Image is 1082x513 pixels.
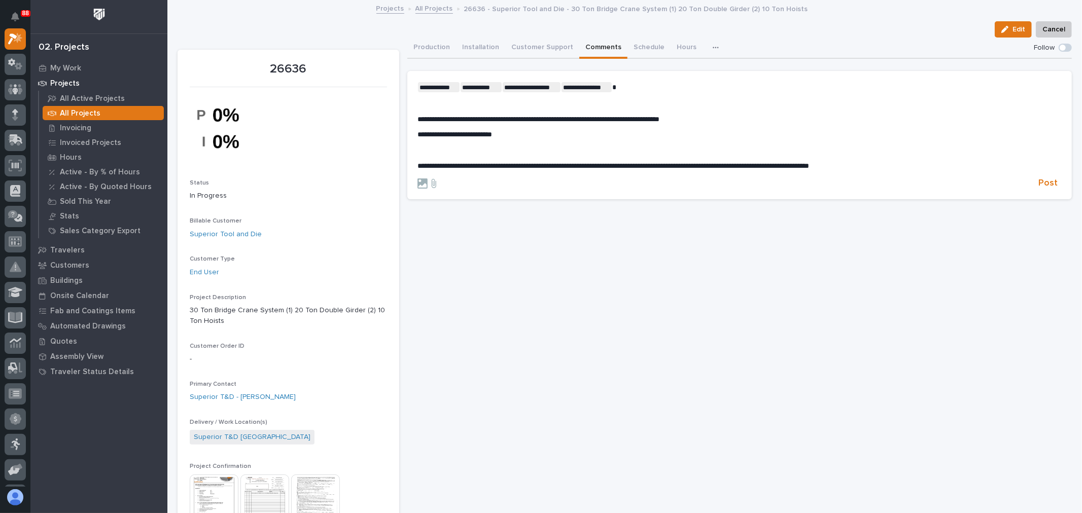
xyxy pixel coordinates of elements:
p: All Active Projects [60,94,125,103]
a: All Active Projects [39,91,167,105]
a: Sales Category Export [39,224,167,238]
a: Invoiced Projects [39,135,167,150]
span: Post [1038,177,1058,189]
span: Customer Order ID [190,343,245,349]
button: Notifications [5,6,26,27]
span: Project Confirmation [190,463,251,469]
a: Travelers [30,242,167,258]
button: Post [1034,177,1062,189]
p: Traveler Status Details [50,368,134,377]
button: Cancel [1036,21,1072,38]
p: Buildings [50,276,83,285]
p: 30 Ton Bridge Crane System (1) 20 Ton Double Girder (2) 10 Ton Hoists [190,305,387,326]
div: 02. Projects [39,42,89,53]
a: Traveler Status Details [30,364,167,379]
a: Projects [30,76,167,91]
a: Automated Drawings [30,318,167,334]
a: Fab and Coatings Items [30,303,167,318]
a: Active - By Quoted Hours [39,179,167,194]
span: Cancel [1042,23,1065,35]
button: Hours [671,38,703,59]
button: Edit [995,21,1032,38]
button: Comments [579,38,627,59]
p: Quotes [50,337,77,346]
p: Stats [60,212,79,221]
a: Invoicing [39,121,167,135]
p: Active - By Quoted Hours [60,182,152,192]
p: Customers [50,261,89,270]
a: My Work [30,60,167,76]
a: Superior T&D [GEOGRAPHIC_DATA] [194,432,310,443]
p: In Progress [190,191,387,201]
a: Sold This Year [39,194,167,208]
p: Invoicing [60,124,91,133]
span: Delivery / Work Location(s) [190,419,267,425]
a: Hours [39,150,167,164]
a: Projects [376,2,404,14]
button: Installation [456,38,505,59]
p: Assembly View [50,352,103,361]
p: All Projects [60,109,100,118]
button: users-avatar [5,487,26,508]
p: Fab and Coatings Items [50,307,135,316]
a: Assembly View [30,349,167,364]
div: Notifications88 [13,12,26,28]
span: Customer Type [190,256,235,262]
p: Sold This Year [60,197,111,206]
p: - [190,354,387,364]
p: Projects [50,79,80,88]
a: Onsite Calendar [30,288,167,303]
p: Sales Category Export [60,227,141,236]
span: Edit [1013,25,1025,34]
span: Status [190,180,209,186]
a: Superior T&D - [PERSON_NAME] [190,392,296,402]
p: Invoiced Projects [60,138,121,148]
a: All Projects [39,106,167,120]
a: Customers [30,258,167,273]
button: Customer Support [505,38,579,59]
a: End User [190,267,219,278]
span: Billable Customer [190,218,241,224]
p: Active - By % of Hours [60,168,140,177]
img: jSvqWmcLv8hRSFtA3U6RdIy0qtD3P3DDXS4gTEgiKIE [190,93,266,163]
p: Follow [1034,44,1055,52]
p: 26636 - Superior Tool and Die - 30 Ton Bridge Crane System (1) 20 Ton Double Girder (2) 10 Ton Ho... [464,3,808,14]
a: Active - By % of Hours [39,165,167,179]
span: Project Description [190,295,246,301]
p: My Work [50,64,81,73]
a: Superior Tool and Die [190,229,262,240]
a: Buildings [30,273,167,288]
img: Workspace Logo [90,5,109,24]
button: Production [407,38,456,59]
a: Quotes [30,334,167,349]
a: Stats [39,209,167,223]
p: Hours [60,153,82,162]
p: 88 [22,10,29,17]
p: Travelers [50,246,85,255]
p: 26636 [190,62,387,77]
a: All Projects [415,2,453,14]
button: Schedule [627,38,671,59]
span: Primary Contact [190,381,236,387]
p: Automated Drawings [50,322,126,331]
p: Onsite Calendar [50,291,109,301]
